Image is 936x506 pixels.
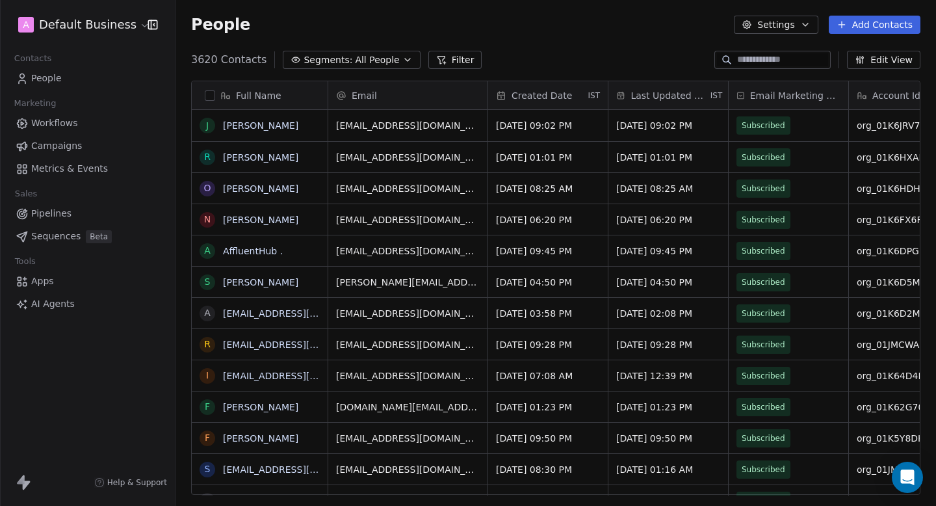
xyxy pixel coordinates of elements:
span: [EMAIL_ADDRESS][DOMAIN_NAME] [336,307,480,320]
span: Subscribed [742,338,785,351]
span: [DATE] 09:45 PM [616,245,720,258]
div: O [203,181,211,195]
span: Contacts [8,49,57,68]
a: AI Agents [10,293,164,315]
span: Subscribed [742,276,785,289]
span: All People [355,53,399,67]
div: Last Updated DateIST [608,81,728,109]
span: Subscribed [742,401,785,414]
div: Created DateIST [488,81,608,109]
span: [EMAIL_ADDRESS][DOMAIN_NAME] [336,151,480,164]
div: S [205,275,211,289]
span: [DATE] 04:50 PM [496,276,600,289]
span: [DATE] 07:08 AM [496,369,600,382]
a: [PERSON_NAME] [223,152,298,163]
a: Help & Support [94,477,167,488]
span: AI Agents [31,297,75,311]
span: [EMAIL_ADDRESS][DOMAIN_NAME] [336,213,480,226]
span: Marketing [8,94,62,113]
span: [EMAIL_ADDRESS][DOMAIN_NAME] [336,432,480,445]
a: Metrics & Events [10,158,164,180]
span: Account Id [872,89,920,102]
span: Subscribed [742,151,785,164]
span: [DATE] 08:25 AM [616,182,720,195]
div: F [205,400,210,414]
button: Add Contacts [829,16,920,34]
div: N [204,213,211,226]
span: [EMAIL_ADDRESS][DOMAIN_NAME] [336,369,480,382]
span: People [31,72,62,85]
span: [DATE] 01:01 PM [616,151,720,164]
span: [DATE] 06:20 PM [496,213,600,226]
span: Subscribed [742,463,785,476]
span: [DATE] 09:02 PM [496,119,600,132]
span: Subscribed [742,182,785,195]
button: Settings [734,16,818,34]
span: Help & Support [107,477,167,488]
div: i [206,369,209,382]
span: Sequences [31,230,81,243]
span: [DATE] 01:23 PM [496,401,600,414]
div: R [204,150,211,164]
div: A [204,244,211,258]
span: Beta [86,230,112,243]
a: Workflows [10,113,164,134]
span: Segments: [304,53,352,67]
a: [PERSON_NAME] [223,120,298,131]
span: A [23,18,29,31]
a: [PERSON_NAME] [223,402,298,412]
span: [EMAIL_ADDRESS][DOMAIN_NAME] [336,119,480,132]
a: [EMAIL_ADDRESS][DOMAIN_NAME]'s Organization [223,340,450,350]
a: [PERSON_NAME] [223,183,298,194]
a: [EMAIL_ADDRESS][DOMAIN_NAME]'s Organization [223,464,450,475]
a: [EMAIL_ADDRESS][DOMAIN_NAME]'s Organization [223,308,450,319]
span: [DATE] 09:45 PM [496,245,600,258]
a: Pipelines [10,203,164,224]
span: People [191,15,250,34]
a: [PERSON_NAME] [223,496,298,506]
button: Edit View [847,51,920,69]
span: IST [710,90,723,101]
a: [PERSON_NAME] [223,433,298,444]
span: Full Name [236,89,281,102]
div: Open Intercom Messenger [892,462,923,493]
span: Metrics & Events [31,162,108,176]
span: Email [352,89,377,102]
a: Apps [10,271,164,292]
span: Subscribed [742,119,785,132]
span: Subscribed [742,245,785,258]
span: [DATE] 01:23 PM [616,401,720,414]
span: [PERSON_NAME][EMAIL_ADDRESS][DOMAIN_NAME] [336,276,480,289]
span: Tools [9,252,41,271]
span: [DATE] 02:08 PM [616,307,720,320]
span: [DATE] 03:58 PM [496,307,600,320]
a: SequencesBeta [10,226,164,247]
span: [DATE] 01:01 PM [496,151,600,164]
span: [DATE] 06:20 PM [616,213,720,226]
button: Filter [428,51,482,69]
span: IST [588,90,600,101]
span: Created Date [512,89,572,102]
div: Full Name [192,81,328,109]
span: [DATE] 12:39 PM [616,369,720,382]
span: [DATE] 01:16 AM [616,463,720,476]
a: [PERSON_NAME] [223,215,298,225]
div: J [206,119,209,133]
a: [PERSON_NAME] [223,277,298,287]
span: [DATE] 09:02 PM [616,119,720,132]
div: s [205,462,211,476]
span: Last Updated Date [630,89,707,102]
span: Subscribed [742,432,785,445]
div: a [204,306,211,320]
span: Apps [31,274,54,288]
span: Subscribed [742,213,785,226]
div: F [205,431,210,445]
span: [DOMAIN_NAME][EMAIL_ADDRESS][DOMAIN_NAME] [336,401,480,414]
a: Campaigns [10,135,164,157]
div: Email Marketing Consent [729,81,848,109]
div: grid [192,110,328,496]
span: Subscribed [742,369,785,382]
span: Workflows [31,116,78,130]
span: 3620 Contacts [191,52,266,68]
span: [EMAIL_ADDRESS][DOMAIN_NAME] [336,463,480,476]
